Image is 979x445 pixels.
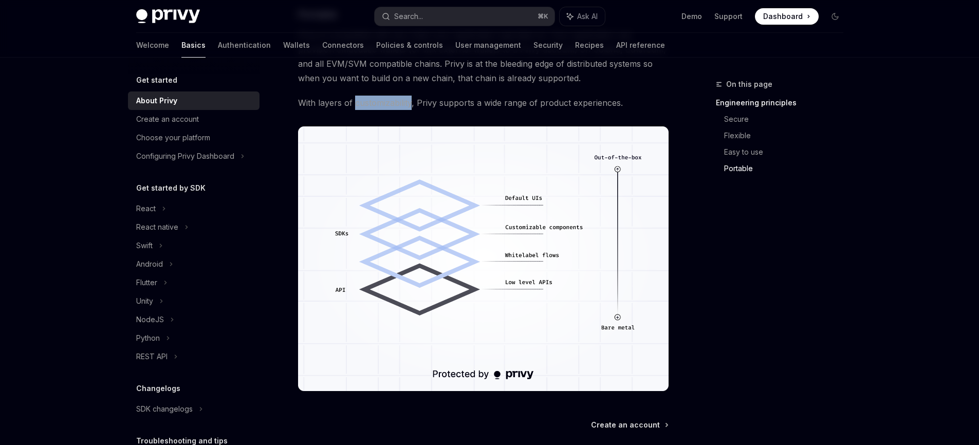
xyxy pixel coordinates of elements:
a: Connectors [322,33,364,58]
h5: Get started [136,74,177,86]
button: Toggle dark mode [827,8,843,25]
a: Welcome [136,33,169,58]
div: React [136,202,156,215]
a: Recipes [575,33,604,58]
h5: Get started by SDK [136,182,206,194]
button: Search...⌘K [375,7,555,26]
div: Android [136,258,163,270]
a: Easy to use [724,144,852,160]
div: About Privy [136,95,177,107]
a: API reference [616,33,665,58]
div: Unity [136,295,153,307]
h5: Changelogs [136,382,180,395]
span: Dashboard [763,11,803,22]
a: Support [714,11,743,22]
div: Create an account [136,113,199,125]
a: Wallets [283,33,310,58]
div: REST API [136,350,168,363]
span: Create an account [591,420,660,430]
a: Flexible [724,127,852,144]
a: Secure [724,111,852,127]
span: Ask AI [577,11,598,22]
a: Engineering principles [716,95,852,111]
a: Policies & controls [376,33,443,58]
a: Choose your platform [128,128,260,147]
a: User management [455,33,521,58]
a: Portable [724,160,852,177]
a: Create an account [591,420,668,430]
div: Choose your platform [136,132,210,144]
a: Demo [681,11,702,22]
img: dark logo [136,9,200,24]
a: Basics [181,33,206,58]
button: Ask AI [560,7,605,26]
div: Swift [136,239,153,252]
div: Flutter [136,276,157,289]
span: On this page [726,78,772,90]
div: React native [136,221,178,233]
span: ⌘ K [538,12,548,21]
a: About Privy [128,91,260,110]
div: Configuring Privy Dashboard [136,150,234,162]
span: With layers of customizability, Privy supports a wide range of product experiences. [298,96,669,110]
img: images/Customization.png [298,126,669,391]
a: Security [533,33,563,58]
a: Dashboard [755,8,819,25]
a: Create an account [128,110,260,128]
div: SDK changelogs [136,403,193,415]
a: Authentication [218,33,271,58]
div: Search... [394,10,423,23]
div: Python [136,332,160,344]
div: NodeJS [136,313,164,326]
